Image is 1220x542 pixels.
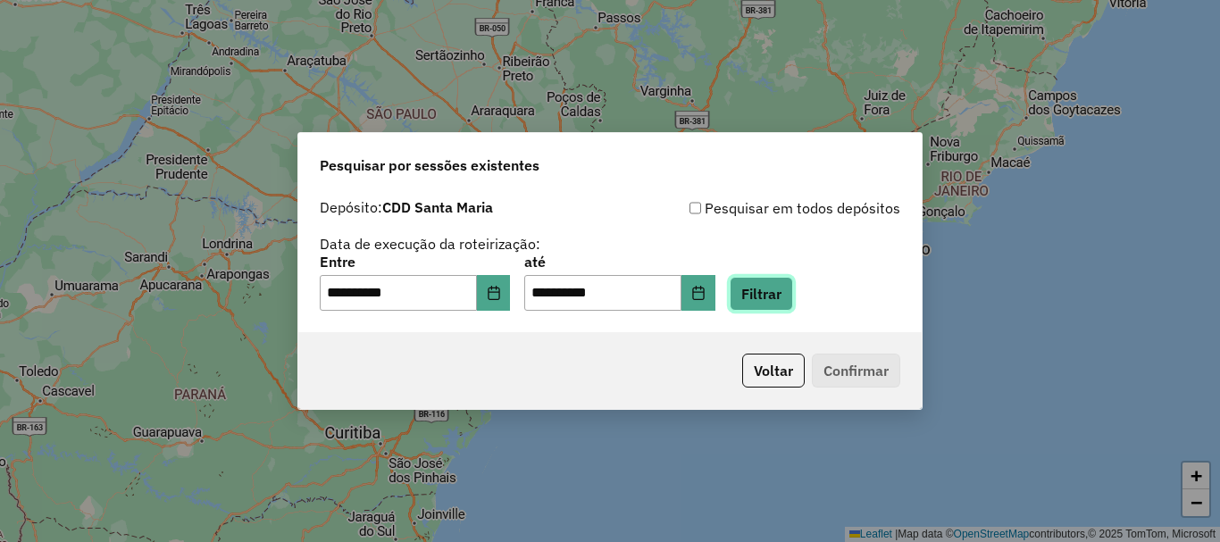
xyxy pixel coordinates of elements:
[742,354,805,388] button: Voltar
[382,198,493,216] strong: CDD Santa Maria
[610,197,900,219] div: Pesquisar em todos depósitos
[730,277,793,311] button: Filtrar
[320,154,539,176] span: Pesquisar por sessões existentes
[681,275,715,311] button: Choose Date
[320,196,493,218] label: Depósito:
[320,251,510,272] label: Entre
[320,233,540,254] label: Data de execução da roteirização:
[477,275,511,311] button: Choose Date
[524,251,714,272] label: até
